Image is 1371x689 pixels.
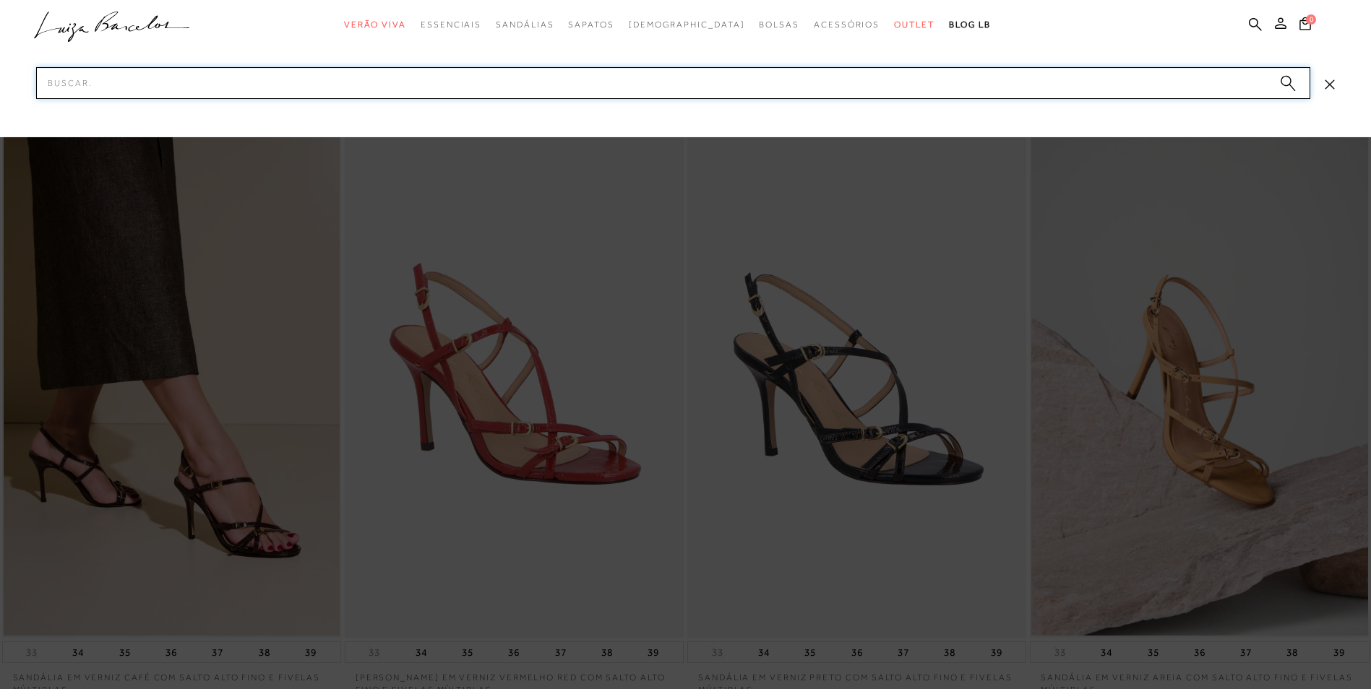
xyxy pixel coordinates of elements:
input: Buscar. [36,67,1310,99]
span: Essenciais [421,19,481,30]
span: Sapatos [568,19,614,30]
span: 0 [1306,14,1316,25]
span: [DEMOGRAPHIC_DATA] [629,19,745,30]
a: noSubCategoriesText [629,12,745,38]
button: 0 [1295,16,1315,35]
span: Acessórios [814,19,880,30]
span: Outlet [894,19,934,30]
a: categoryNavScreenReaderText [894,12,934,38]
a: categoryNavScreenReaderText [759,12,799,38]
a: categoryNavScreenReaderText [344,12,406,38]
span: Bolsas [759,19,799,30]
a: categoryNavScreenReaderText [568,12,614,38]
span: Verão Viva [344,19,406,30]
a: BLOG LB [949,12,991,38]
a: categoryNavScreenReaderText [496,12,554,38]
span: Sandálias [496,19,554,30]
span: BLOG LB [949,19,991,30]
a: categoryNavScreenReaderText [421,12,481,38]
a: categoryNavScreenReaderText [814,12,880,38]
